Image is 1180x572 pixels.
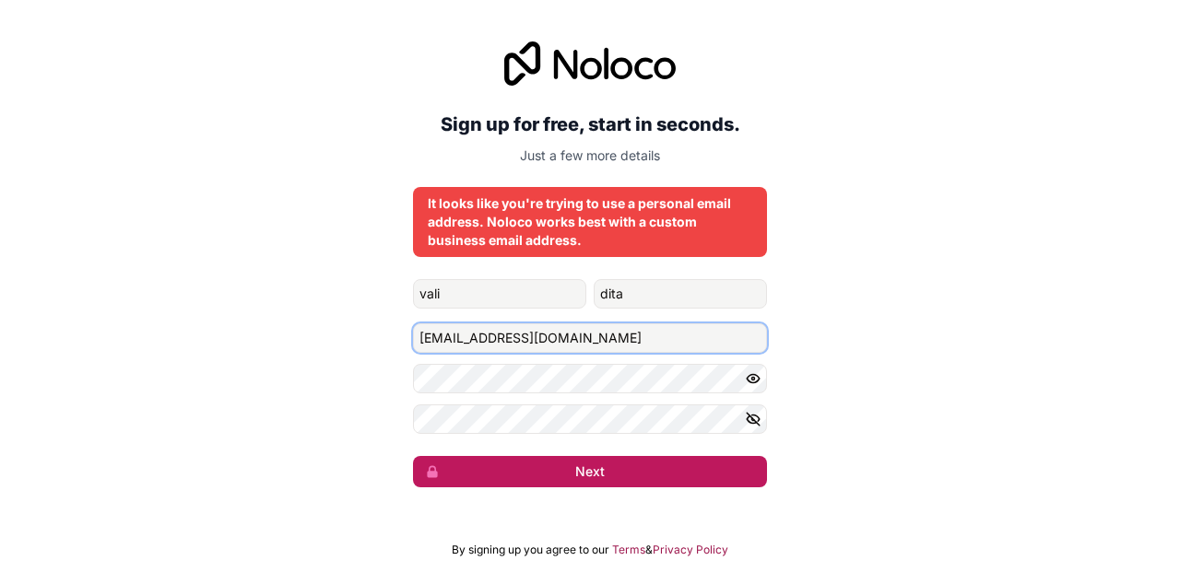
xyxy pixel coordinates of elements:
p: Just a few more details [413,146,767,165]
input: given-name [413,279,586,309]
input: Password [413,364,767,393]
input: Confirm password [413,404,767,434]
input: Email address [413,323,767,353]
div: It looks like you're trying to use a personal email address. Noloco works best with a custom busi... [428,194,752,250]
button: Next [413,456,767,487]
h2: Sign up for free, start in seconds. [413,108,767,141]
input: family-name [594,279,767,309]
span: & [645,543,653,557]
a: Privacy Policy [653,543,728,557]
a: Terms [612,543,645,557]
span: By signing up you agree to our [452,543,609,557]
